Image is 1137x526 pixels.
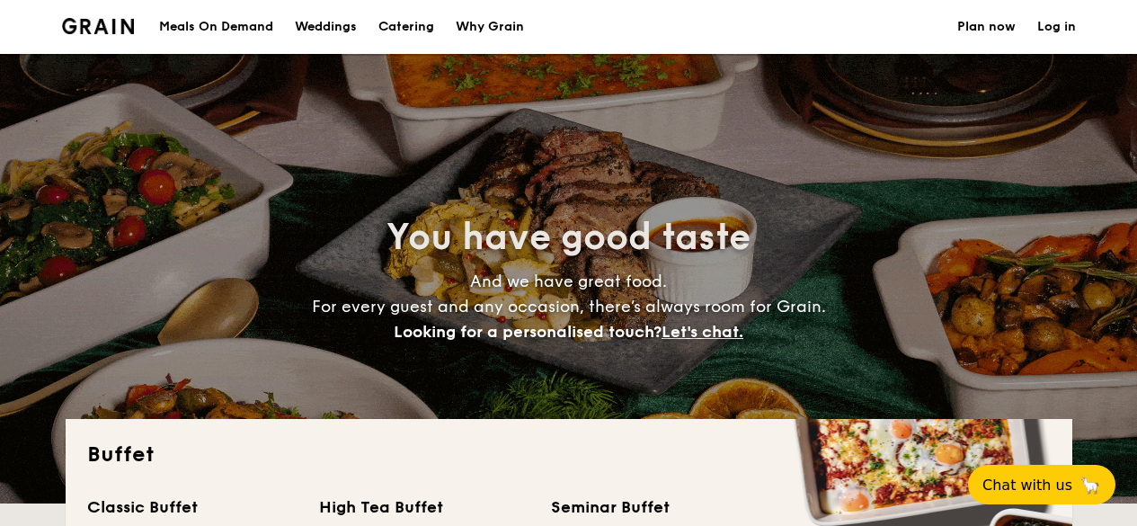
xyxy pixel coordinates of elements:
button: Chat with us🦙 [968,465,1115,504]
div: Seminar Buffet [551,495,761,520]
div: Classic Buffet [87,495,298,520]
h2: Buffet [87,441,1051,469]
span: And we have great food. For every guest and any occasion, there’s always room for Grain. [312,272,826,342]
span: You have good taste [386,216,751,259]
span: Looking for a personalised touch? [394,322,662,342]
span: Let's chat. [662,322,743,342]
span: 🦙 [1079,475,1101,495]
img: Grain [62,18,135,34]
a: Logotype [62,18,135,34]
div: High Tea Buffet [319,495,529,520]
span: Chat with us [982,477,1072,494]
